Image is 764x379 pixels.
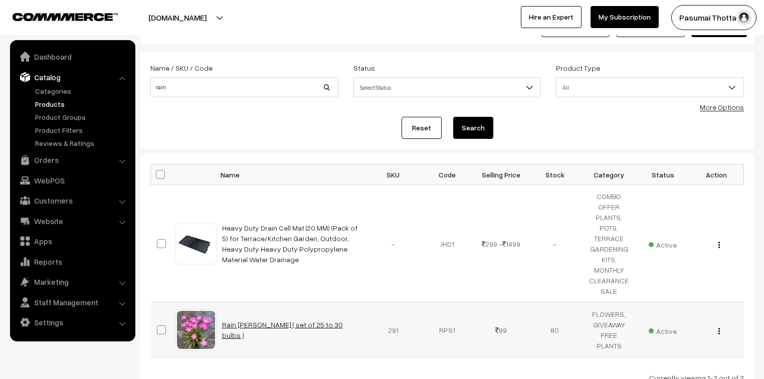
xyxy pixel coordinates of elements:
[13,68,132,86] a: Catalog
[13,253,132,271] a: Reports
[528,185,582,303] td: -
[700,103,744,111] a: More Options
[13,151,132,169] a: Orders
[556,79,743,96] span: All
[216,164,366,185] th: Name
[353,77,541,97] span: Select Status
[528,164,582,185] th: Stock
[13,273,132,291] a: Marketing
[420,164,474,185] th: Code
[474,164,528,185] th: Selling Price
[736,10,751,25] img: user
[13,48,132,66] a: Dashboard
[150,77,338,97] input: Name / SKU / Code
[353,63,375,73] label: Status
[636,164,690,185] th: Status
[649,323,677,336] span: Active
[13,232,132,250] a: Apps
[222,320,343,339] a: Rain [PERSON_NAME] ( set of 25 to 30 bulbs )
[13,293,132,311] a: Staff Management
[354,79,541,96] span: Select Status
[582,303,636,357] td: FLOWERS, GIVEAWAY FREE PLANTS
[13,212,132,230] a: Website
[33,99,132,109] a: Products
[556,77,744,97] span: All
[113,5,242,30] button: [DOMAIN_NAME]
[13,192,132,210] a: Customers
[222,224,357,264] a: Heavy Duty Drain Cell Mat (20 MM) (Pack of 5) for Terrace/Kitchen Garden, Outdoor, Heavy Duty Hea...
[591,6,659,28] a: My Subscription
[718,242,720,248] img: Menu
[366,164,421,185] th: SKU
[420,303,474,357] td: RPS1
[33,125,132,135] a: Product Filters
[582,164,636,185] th: Category
[420,185,474,303] td: JHD1
[402,117,442,139] a: Reset
[649,237,677,250] span: Active
[33,112,132,122] a: Product Groups
[366,185,421,303] td: -
[521,6,582,28] a: Hire an Expert
[150,63,213,73] label: Name / SKU / Code
[690,164,744,185] th: Action
[13,13,118,21] img: COMMMERCE
[474,303,528,357] td: 99
[474,185,528,303] td: 299 - 1499
[13,171,132,189] a: WebPOS
[453,117,493,139] button: Search
[13,313,132,331] a: Settings
[671,5,756,30] button: Pasumai Thotta…
[556,63,600,73] label: Product Type
[718,328,720,334] img: Menu
[13,10,100,22] a: COMMMERCE
[33,138,132,148] a: Reviews & Ratings
[582,185,636,303] td: COMBO OFFER PLANTS, POTS, TERRACE GARDENING KITS, MONTHLY CLEARANCE SALE
[366,303,421,357] td: 291
[33,86,132,96] a: Categories
[528,303,582,357] td: 80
